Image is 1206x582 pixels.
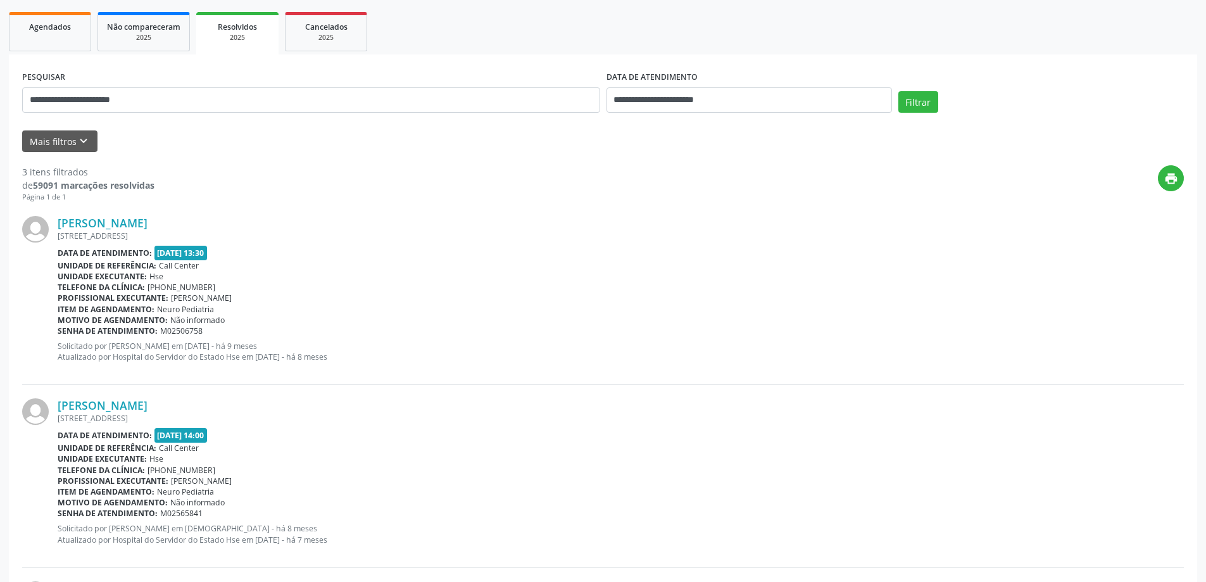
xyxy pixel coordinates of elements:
[58,476,168,486] b: Profissional executante:
[171,293,232,303] span: [PERSON_NAME]
[22,165,154,179] div: 3 itens filtrados
[22,68,65,87] label: PESQUISAR
[58,248,152,258] b: Data de atendimento:
[58,282,145,293] b: Telefone da clínica:
[58,497,168,508] b: Motivo de agendamento:
[58,231,1184,241] div: [STREET_ADDRESS]
[58,486,154,497] b: Item de agendamento:
[170,497,225,508] span: Não informado
[58,304,154,315] b: Item de agendamento:
[154,246,208,260] span: [DATE] 13:30
[58,465,145,476] b: Telefone da clínica:
[58,271,147,282] b: Unidade executante:
[898,91,938,113] button: Filtrar
[58,430,152,441] b: Data de atendimento:
[58,443,156,453] b: Unidade de referência:
[171,476,232,486] span: [PERSON_NAME]
[58,523,1184,545] p: Solicitado por [PERSON_NAME] em [DEMOGRAPHIC_DATA] - há 8 meses Atualizado por Hospital do Servid...
[157,486,214,497] span: Neuro Pediatria
[149,271,163,282] span: Hse
[160,326,203,336] span: M02506758
[22,192,154,203] div: Página 1 de 1
[58,260,156,271] b: Unidade de referência:
[148,465,215,476] span: [PHONE_NUMBER]
[58,453,147,464] b: Unidade executante:
[160,508,203,519] span: M02565841
[305,22,348,32] span: Cancelados
[33,179,154,191] strong: 59091 marcações resolvidas
[170,315,225,326] span: Não informado
[77,134,91,148] i: keyboard_arrow_down
[157,304,214,315] span: Neuro Pediatria
[159,260,199,271] span: Call Center
[107,22,180,32] span: Não compareceram
[107,33,180,42] div: 2025
[58,315,168,326] b: Motivo de agendamento:
[606,68,698,87] label: DATA DE ATENDIMENTO
[149,453,163,464] span: Hse
[148,282,215,293] span: [PHONE_NUMBER]
[58,398,148,412] a: [PERSON_NAME]
[154,428,208,443] span: [DATE] 14:00
[22,179,154,192] div: de
[294,33,358,42] div: 2025
[58,508,158,519] b: Senha de atendimento:
[58,413,1184,424] div: [STREET_ADDRESS]
[159,443,199,453] span: Call Center
[29,22,71,32] span: Agendados
[58,293,168,303] b: Profissional executante:
[22,216,49,243] img: img
[58,326,158,336] b: Senha de atendimento:
[205,33,270,42] div: 2025
[58,341,1184,362] p: Solicitado por [PERSON_NAME] em [DATE] - há 9 meses Atualizado por Hospital do Servidor do Estado...
[1164,172,1178,186] i: print
[58,216,148,230] a: [PERSON_NAME]
[218,22,257,32] span: Resolvidos
[22,130,97,153] button: Mais filtroskeyboard_arrow_down
[1158,165,1184,191] button: print
[22,398,49,425] img: img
